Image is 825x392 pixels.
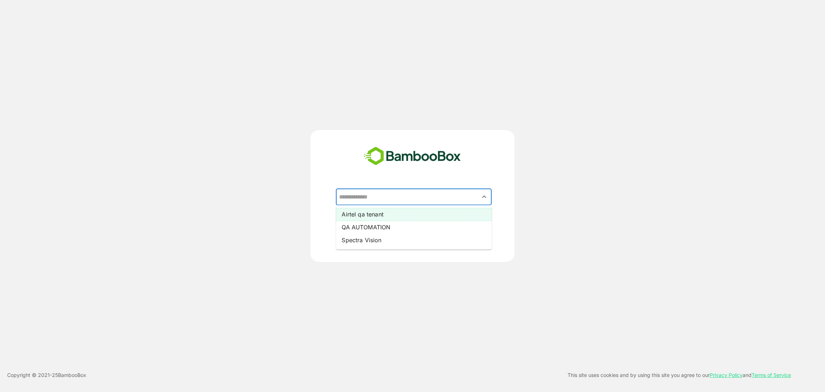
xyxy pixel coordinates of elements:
li: Spectra Vision [336,234,492,247]
img: bamboobox [360,144,465,168]
button: Close [479,192,489,202]
a: Terms of Service [752,372,791,378]
a: Privacy Policy [710,372,743,378]
li: QA AUTOMATION [336,221,492,234]
li: Airtel qa tenant [336,208,492,221]
p: This site uses cookies and by using this site you agree to our and [568,371,791,379]
p: Copyright © 2021- 25 BambooBox [7,371,86,379]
